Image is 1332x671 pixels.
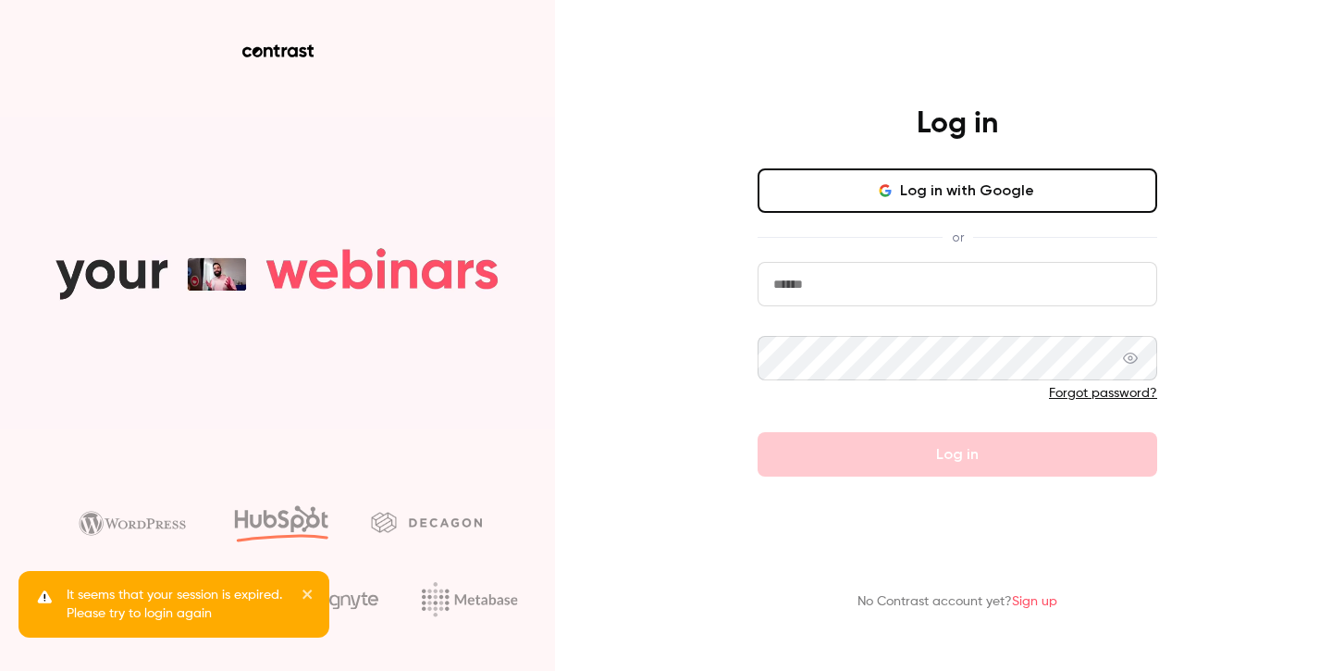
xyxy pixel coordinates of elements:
span: or [943,228,973,247]
button: close [302,586,314,608]
h4: Log in [917,106,998,143]
p: No Contrast account yet? [857,592,1057,612]
a: Sign up [1012,595,1057,608]
a: Forgot password? [1049,387,1157,400]
img: decagon [371,512,482,532]
p: It seems that your session is expired. Please try to login again [67,586,289,623]
button: Log in with Google [758,168,1157,213]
